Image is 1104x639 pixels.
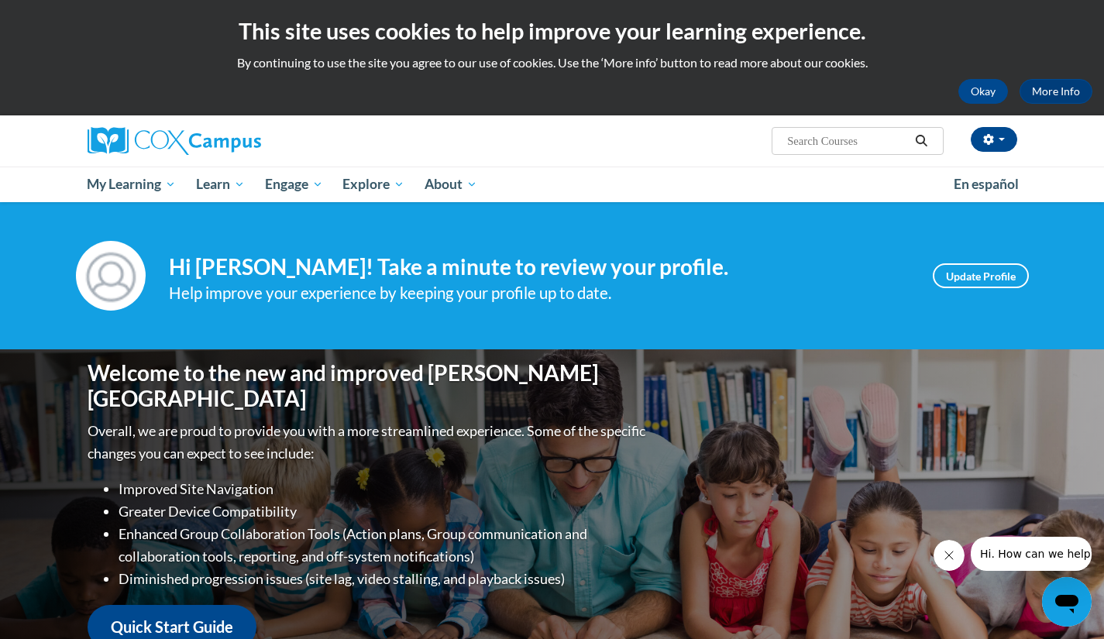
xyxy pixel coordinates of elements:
a: Cox Campus [88,127,382,155]
h4: Hi [PERSON_NAME]! Take a minute to review your profile. [169,254,910,280]
a: Explore [332,167,414,202]
span: Engage [265,175,323,194]
li: Greater Device Compatibility [119,500,649,523]
li: Diminished progression issues (site lag, video stalling, and playback issues) [119,568,649,590]
img: Cox Campus [88,127,261,155]
iframe: Close message [934,540,965,571]
li: Improved Site Navigation [119,478,649,500]
a: Learn [186,167,255,202]
a: En español [944,168,1029,201]
p: Overall, we are proud to provide you with a more streamlined experience. Some of the specific cha... [88,420,649,465]
span: Hi. How can we help? [9,11,126,23]
div: Help improve your experience by keeping your profile up to date. [169,280,910,306]
iframe: Message from company [971,537,1092,571]
h1: Welcome to the new and improved [PERSON_NAME][GEOGRAPHIC_DATA] [88,360,649,412]
a: My Learning [77,167,187,202]
img: Profile Image [76,241,146,311]
h2: This site uses cookies to help improve your learning experience. [12,15,1092,46]
p: By continuing to use the site you agree to our use of cookies. Use the ‘More info’ button to read... [12,54,1092,71]
a: About [414,167,487,202]
button: Account Settings [971,127,1017,152]
iframe: Button to launch messaging window [1042,577,1092,627]
span: About [425,175,477,194]
a: Update Profile [933,263,1029,288]
span: Learn [196,175,245,194]
button: Search [910,132,933,150]
li: Enhanced Group Collaboration Tools (Action plans, Group communication and collaboration tools, re... [119,523,649,568]
div: Main menu [64,167,1040,202]
a: More Info [1020,79,1092,104]
span: En español [954,176,1019,192]
span: My Learning [87,175,176,194]
input: Search Courses [786,132,910,150]
a: Engage [255,167,333,202]
span: Explore [342,175,404,194]
button: Okay [958,79,1008,104]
